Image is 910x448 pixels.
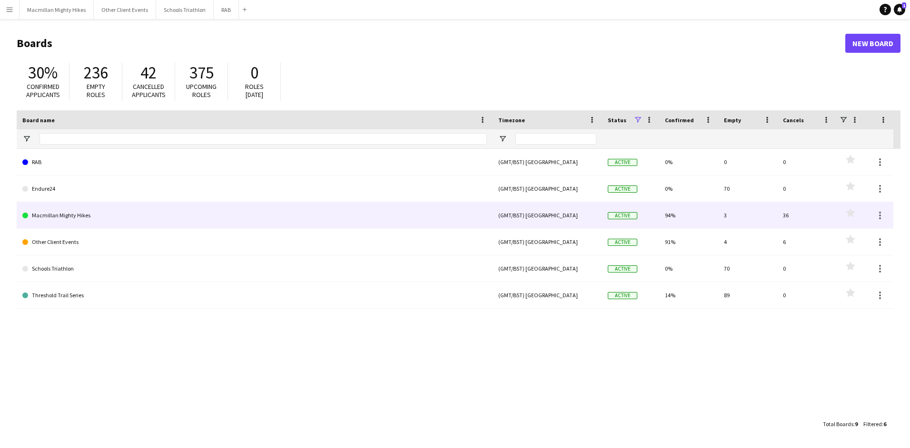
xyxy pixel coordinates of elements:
div: 0 [777,175,836,202]
div: (GMT/BST) [GEOGRAPHIC_DATA] [493,149,602,175]
span: Confirmed [665,117,694,124]
span: 9 [855,420,858,428]
div: 6 [777,229,836,255]
span: 42 [140,62,157,83]
span: Active [608,292,637,299]
span: 1 [902,2,906,9]
div: 0% [659,175,718,202]
button: Open Filter Menu [498,135,507,143]
div: 4 [718,229,777,255]
div: (GMT/BST) [GEOGRAPHIC_DATA] [493,255,602,282]
a: New Board [845,34,900,53]
div: 94% [659,202,718,228]
span: Filtered [863,420,882,428]
div: : [863,415,886,433]
div: (GMT/BST) [GEOGRAPHIC_DATA] [493,282,602,308]
span: Status [608,117,626,124]
span: Empty roles [87,82,105,99]
button: Schools Triathlon [156,0,214,19]
span: Active [608,239,637,246]
span: Confirmed applicants [26,82,60,99]
div: (GMT/BST) [GEOGRAPHIC_DATA] [493,229,602,255]
span: Upcoming roles [186,82,217,99]
span: Roles [DATE] [245,82,264,99]
div: 14% [659,282,718,308]
button: RAB [214,0,239,19]
div: 0 [777,282,836,308]
a: 1 [894,4,905,15]
div: 91% [659,229,718,255]
span: 6 [883,420,886,428]
span: Active [608,159,637,166]
button: Open Filter Menu [22,135,31,143]
span: Timezone [498,117,525,124]
input: Board name Filter Input [40,133,487,145]
a: Threshold Trail Series [22,282,487,309]
a: Endure24 [22,175,487,202]
div: 0 [777,255,836,282]
div: (GMT/BST) [GEOGRAPHIC_DATA] [493,175,602,202]
a: Schools Triathlon [22,255,487,282]
div: 3 [718,202,777,228]
div: 0% [659,255,718,282]
span: 0 [250,62,258,83]
div: 0 [718,149,777,175]
div: 70 [718,255,777,282]
a: Other Client Events [22,229,487,255]
input: Timezone Filter Input [515,133,596,145]
div: 89 [718,282,777,308]
span: Active [608,265,637,273]
button: Other Client Events [94,0,156,19]
div: (GMT/BST) [GEOGRAPHIC_DATA] [493,202,602,228]
span: 375 [189,62,214,83]
a: Macmillan Mighty Hikes [22,202,487,229]
h1: Boards [17,36,845,50]
div: 0% [659,149,718,175]
span: Cancelled applicants [132,82,166,99]
span: 30% [28,62,58,83]
span: 236 [84,62,108,83]
a: RAB [22,149,487,175]
span: Board name [22,117,55,124]
span: Active [608,185,637,193]
button: Macmillan Mighty Hikes [20,0,94,19]
span: Empty [724,117,741,124]
div: 36 [777,202,836,228]
div: 0 [777,149,836,175]
div: : [823,415,858,433]
div: 70 [718,175,777,202]
span: Cancels [783,117,804,124]
span: Total Boards [823,420,853,428]
span: Active [608,212,637,219]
